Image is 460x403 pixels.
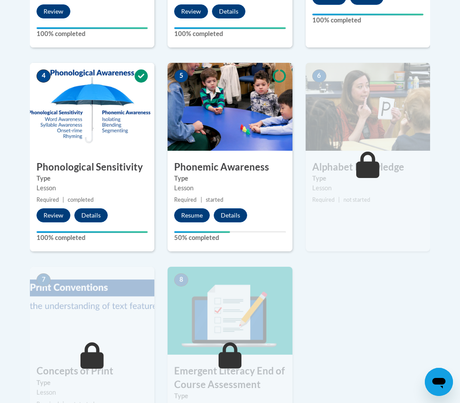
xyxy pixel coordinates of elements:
span: 4 [37,69,51,83]
img: Course Image [306,63,430,151]
div: Lesson [312,183,423,193]
span: Required [312,196,335,203]
button: Review [37,208,70,222]
h3: Concepts of Print [30,364,154,378]
iframe: Button to launch messaging window [425,368,453,396]
span: completed [68,196,94,203]
img: Course Image [30,267,154,355]
img: Course Image [168,267,292,355]
span: Required [174,196,197,203]
h3: Phonological Sensitivity [30,160,154,174]
span: | [62,196,64,203]
label: 50% completed [174,233,285,243]
button: Review [174,4,208,18]
span: 6 [312,69,326,83]
img: Course Image [30,63,154,151]
span: 5 [174,69,188,83]
label: Type [174,174,285,183]
span: Required [37,196,59,203]
label: 100% completed [37,233,148,243]
label: 100% completed [312,15,423,25]
button: Resume [174,208,210,222]
label: 100% completed [37,29,148,39]
span: | [201,196,202,203]
div: Lesson [37,183,148,193]
div: Your progress [174,231,230,233]
label: 100% completed [174,29,285,39]
span: started [206,196,223,203]
div: Lesson [174,183,285,193]
div: Your progress [37,231,148,233]
div: Lesson [37,388,148,397]
span: not started [343,196,370,203]
span: 7 [37,273,51,287]
button: Details [74,208,108,222]
label: Type [174,391,285,401]
label: Type [37,174,148,183]
span: | [338,196,340,203]
div: Your progress [174,27,285,29]
button: Details [214,208,247,222]
h3: Alphabet Knowledge [306,160,430,174]
label: Type [312,174,423,183]
h3: Phonemic Awareness [168,160,292,174]
div: Your progress [37,27,148,29]
span: 8 [174,273,188,287]
button: Review [37,4,70,18]
h3: Emergent Literacy End of Course Assessment [168,364,292,392]
label: Type [37,378,148,388]
div: Your progress [312,14,423,15]
img: Course Image [168,63,292,151]
button: Details [212,4,245,18]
